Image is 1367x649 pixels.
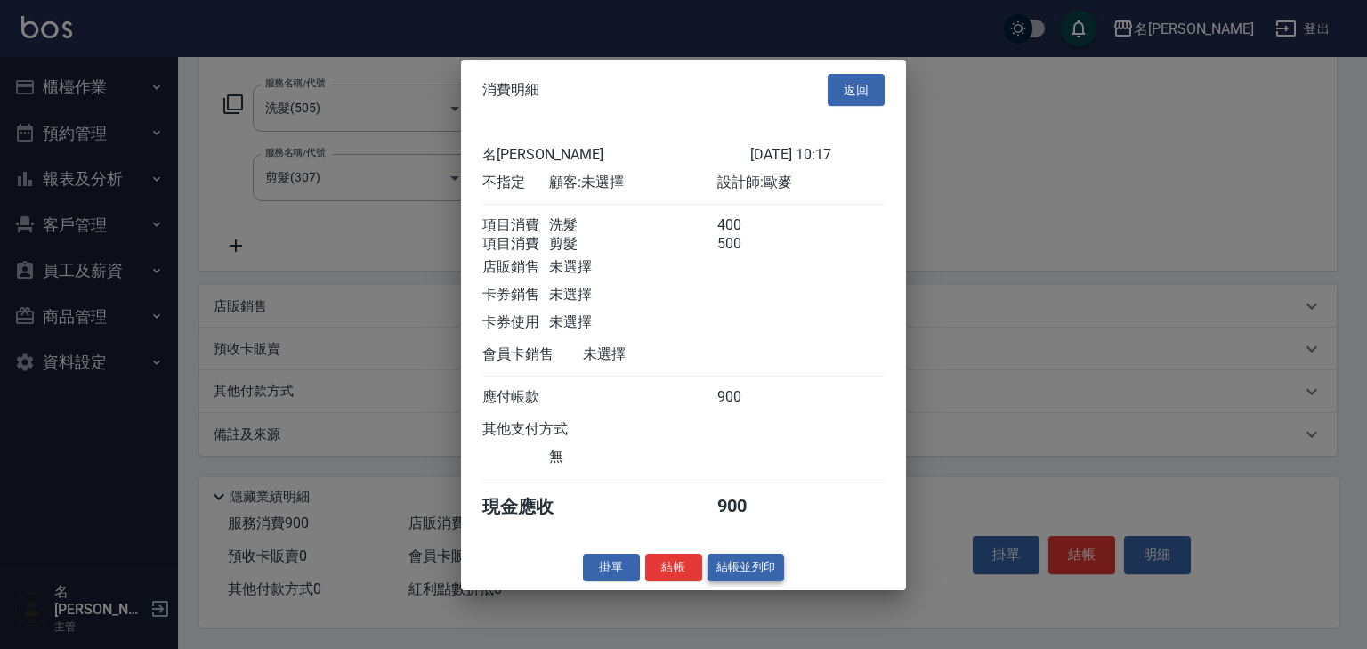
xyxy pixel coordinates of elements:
[482,146,750,165] div: 名[PERSON_NAME]
[583,554,640,581] button: 掛單
[717,216,784,235] div: 400
[482,388,549,407] div: 應付帳款
[708,554,785,581] button: 結帳並列印
[549,174,716,192] div: 顧客: 未選擇
[828,73,885,106] button: 返回
[583,345,750,364] div: 未選擇
[482,235,549,254] div: 項目消費
[482,286,549,304] div: 卡券銷售
[717,495,784,519] div: 900
[717,388,784,407] div: 900
[482,258,549,277] div: 店販銷售
[645,554,702,581] button: 結帳
[549,235,716,254] div: 剪髮
[549,313,716,332] div: 未選擇
[750,146,885,165] div: [DATE] 10:17
[482,81,539,99] span: 消費明細
[482,174,549,192] div: 不指定
[717,235,784,254] div: 500
[482,216,549,235] div: 項目消費
[549,258,716,277] div: 未選擇
[482,420,617,439] div: 其他支付方式
[717,174,885,192] div: 設計師: 歐麥
[549,448,716,466] div: 無
[549,286,716,304] div: 未選擇
[482,313,549,332] div: 卡券使用
[482,345,583,364] div: 會員卡銷售
[482,495,583,519] div: 現金應收
[549,216,716,235] div: 洗髮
